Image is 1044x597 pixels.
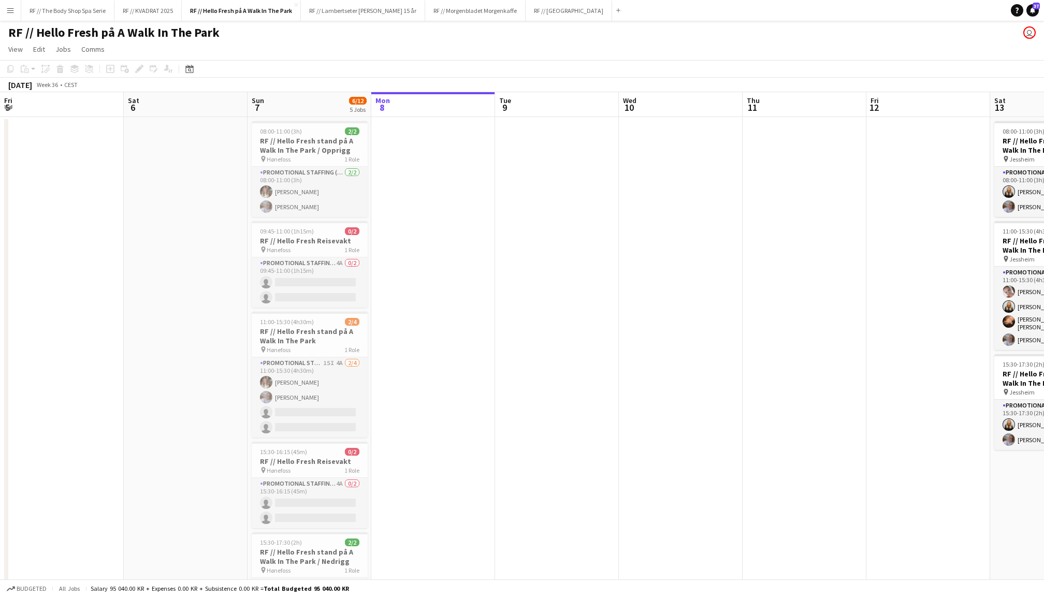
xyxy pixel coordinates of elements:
[252,257,368,308] app-card-role: Promotional Staffing (Promotional Staff)4A0/209:45-11:00 (1h15m)
[8,45,23,54] span: View
[8,80,32,90] div: [DATE]
[498,101,511,113] span: 9
[252,221,368,308] app-job-card: 09:45-11:00 (1h15m)0/2RF // Hello Fresh Reisevakt Hønefoss1 RolePromotional Staffing (Promotional...
[267,467,291,474] span: Hønefoss
[21,1,114,21] button: RF // The Body Shop Spa Serie
[252,442,368,528] app-job-card: 15:30-16:15 (45m)0/2RF // Hello Fresh Reisevakt Hønefoss1 RolePromotional Staffing (Promotional S...
[114,1,182,21] button: RF // KVADRAT 2025
[252,312,368,438] app-job-card: 11:00-15:30 (4h30m)2/4RF // Hello Fresh stand på A Walk In The Park Hønefoss1 RolePromotional Sta...
[267,246,291,254] span: Hønefoss
[747,96,760,105] span: Thu
[252,327,368,345] h3: RF // Hello Fresh stand på A Walk In The Park
[128,96,139,105] span: Sat
[81,45,105,54] span: Comms
[375,96,390,105] span: Mon
[252,478,368,528] app-card-role: Promotional Staffing (Promotional Staff)4A0/215:30-16:15 (45m)
[64,81,78,89] div: CEST
[182,1,301,21] button: RF // Hello Fresh på A Walk In The Park
[252,547,368,566] h3: RF // Hello Fresh stand på A Walk In The Park / Nedrigg
[1009,255,1035,263] span: Jessheim
[91,585,349,592] div: Salary 95 040.00 KR + Expenses 0.00 KR + Subsistence 0.00 KR =
[57,585,82,592] span: All jobs
[55,45,71,54] span: Jobs
[869,101,879,113] span: 12
[33,45,45,54] span: Edit
[994,96,1006,105] span: Sat
[1009,388,1035,396] span: Jessheim
[252,121,368,217] app-job-card: 08:00-11:00 (3h)2/2RF // Hello Fresh stand på A Walk In The Park / Opprigg Hønefoss1 RolePromotio...
[17,585,47,592] span: Budgeted
[1023,26,1036,39] app-user-avatar: Marit Holvik
[4,96,12,105] span: Fri
[264,585,349,592] span: Total Budgeted 95 040.00 KR
[623,96,636,105] span: Wed
[252,167,368,217] app-card-role: Promotional Staffing (Promotional Staff)2/208:00-11:00 (3h)[PERSON_NAME][PERSON_NAME]
[871,96,879,105] span: Fri
[126,101,139,113] span: 6
[345,318,359,326] span: 2/4
[1009,155,1035,163] span: Jessheim
[5,583,48,594] button: Budgeted
[345,448,359,456] span: 0/2
[345,227,359,235] span: 0/2
[252,136,368,155] h3: RF // Hello Fresh stand på A Walk In The Park / Opprigg
[349,97,367,105] span: 6/12
[267,155,291,163] span: Hønefoss
[745,101,760,113] span: 11
[252,357,368,438] app-card-role: Promotional Staffing (Promotional Staff)15I4A2/411:00-15:30 (4h30m)[PERSON_NAME][PERSON_NAME]
[621,101,636,113] span: 10
[252,236,368,245] h3: RF // Hello Fresh Reisevakt
[252,96,264,105] span: Sun
[993,101,1006,113] span: 13
[267,566,291,574] span: Hønefoss
[374,101,390,113] span: 8
[3,101,12,113] span: 5
[350,106,366,113] div: 5 Jobs
[1033,3,1040,9] span: 37
[260,318,314,326] span: 11:00-15:30 (4h30m)
[425,1,526,21] button: RF // Morgenbladet Morgenkaffe
[345,127,359,135] span: 2/2
[34,81,60,89] span: Week 36
[260,448,307,456] span: 15:30-16:15 (45m)
[499,96,511,105] span: Tue
[77,42,109,56] a: Comms
[526,1,612,21] button: RF // [GEOGRAPHIC_DATA]
[4,42,27,56] a: View
[260,227,314,235] span: 09:45-11:00 (1h15m)
[344,566,359,574] span: 1 Role
[260,127,302,135] span: 08:00-11:00 (3h)
[345,538,359,546] span: 2/2
[250,101,264,113] span: 7
[301,1,425,21] button: RF // Lambertseter [PERSON_NAME] 15 år
[267,346,291,354] span: Hønefoss
[8,25,220,40] h1: RF // Hello Fresh på A Walk In The Park
[344,246,359,254] span: 1 Role
[344,467,359,474] span: 1 Role
[51,42,75,56] a: Jobs
[29,42,49,56] a: Edit
[344,155,359,163] span: 1 Role
[1026,4,1039,17] a: 37
[344,346,359,354] span: 1 Role
[252,457,368,466] h3: RF // Hello Fresh Reisevakt
[260,538,302,546] span: 15:30-17:30 (2h)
